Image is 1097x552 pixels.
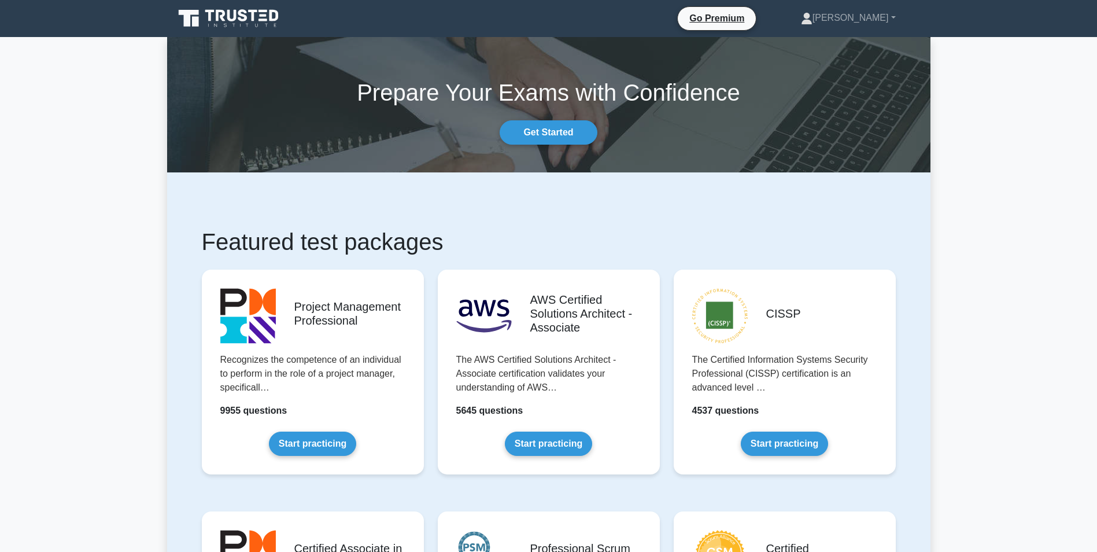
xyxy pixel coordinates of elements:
h1: Prepare Your Exams with Confidence [167,79,930,106]
a: Go Premium [682,11,751,25]
a: [PERSON_NAME] [773,6,924,30]
a: Start practicing [741,432,828,456]
h1: Featured test packages [202,228,896,256]
a: Start practicing [505,432,592,456]
a: Start practicing [269,432,356,456]
a: Get Started [500,120,597,145]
